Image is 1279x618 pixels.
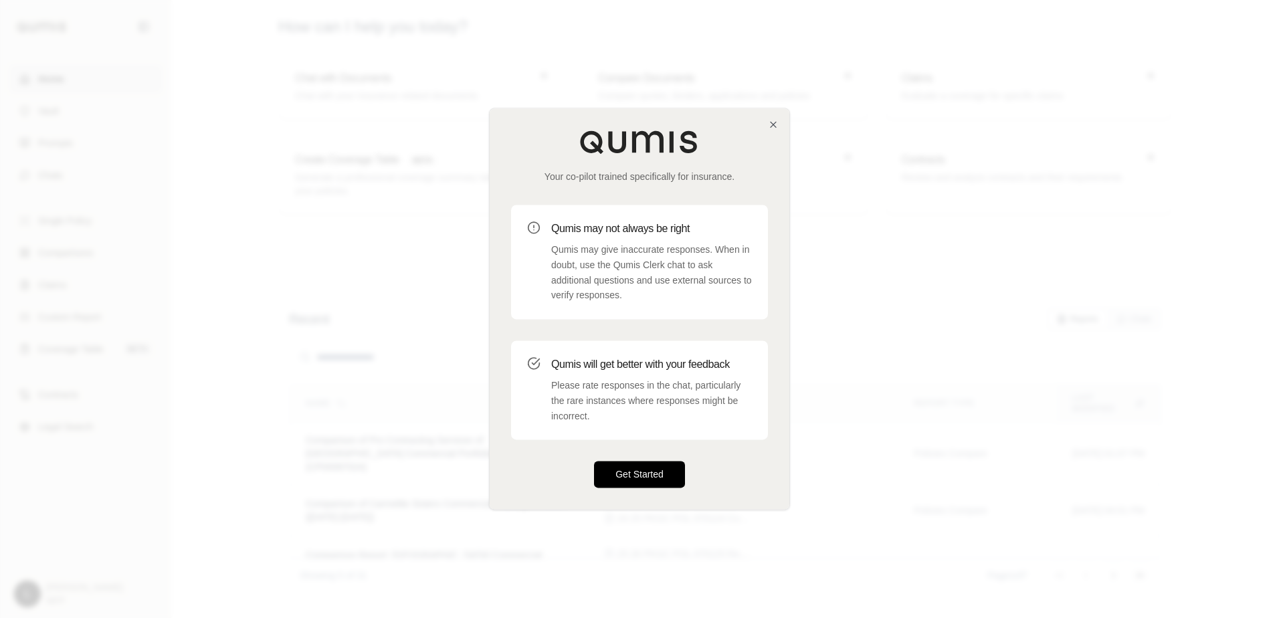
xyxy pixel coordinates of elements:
button: Get Started [594,461,685,488]
p: Qumis may give inaccurate responses. When in doubt, use the Qumis Clerk chat to ask additional qu... [551,242,752,303]
h3: Qumis may not always be right [551,221,752,237]
img: Qumis Logo [579,130,700,154]
h3: Qumis will get better with your feedback [551,356,752,373]
p: Please rate responses in the chat, particularly the rare instances where responses might be incor... [551,378,752,423]
p: Your co-pilot trained specifically for insurance. [511,170,768,183]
